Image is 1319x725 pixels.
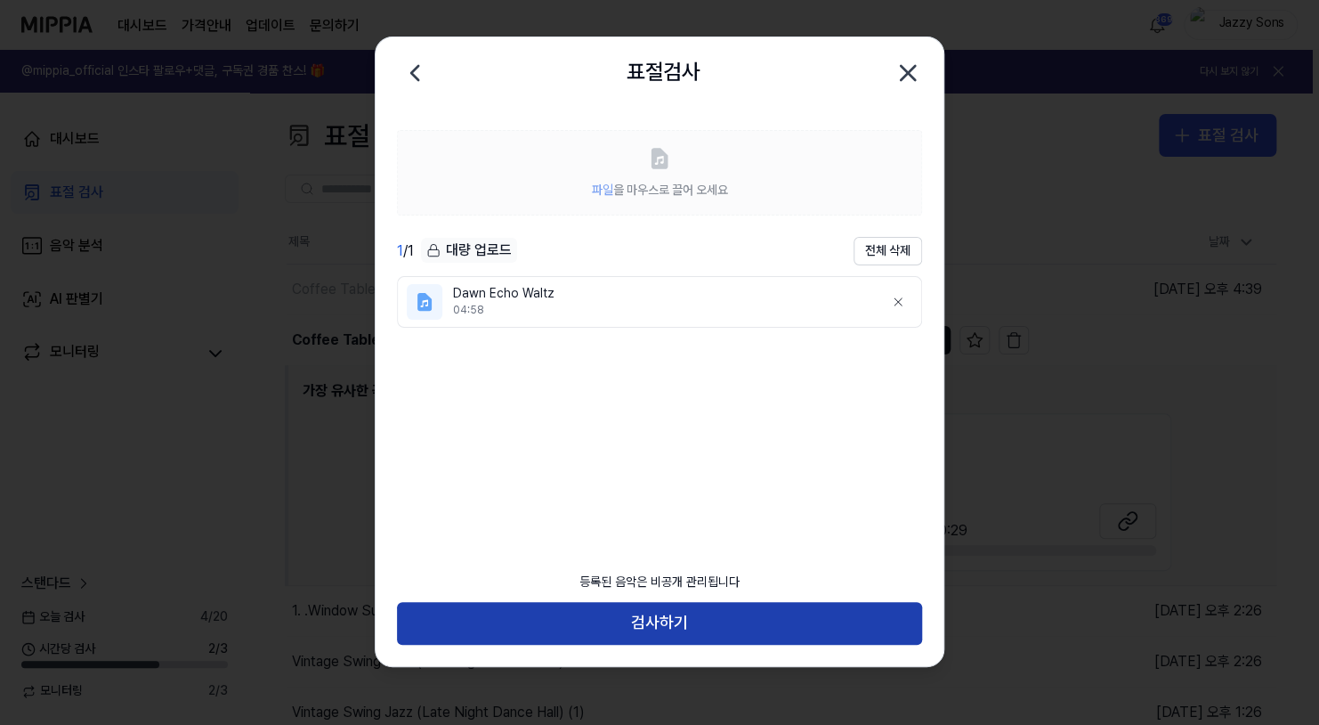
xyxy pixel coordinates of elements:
[421,238,517,264] button: 대량 업로드
[397,242,403,259] span: 1
[592,183,728,197] span: 을 마우스로 끌어 오세요
[854,237,922,265] button: 전체 삭제
[453,303,870,318] div: 04:58
[592,183,613,197] span: 파일
[627,55,700,89] h2: 표절검사
[453,285,870,303] div: Dawn Echo Waltz
[569,563,750,602] div: 등록된 음악은 비공개 관리됩니다
[397,240,414,262] div: / 1
[397,602,922,645] button: 검사하기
